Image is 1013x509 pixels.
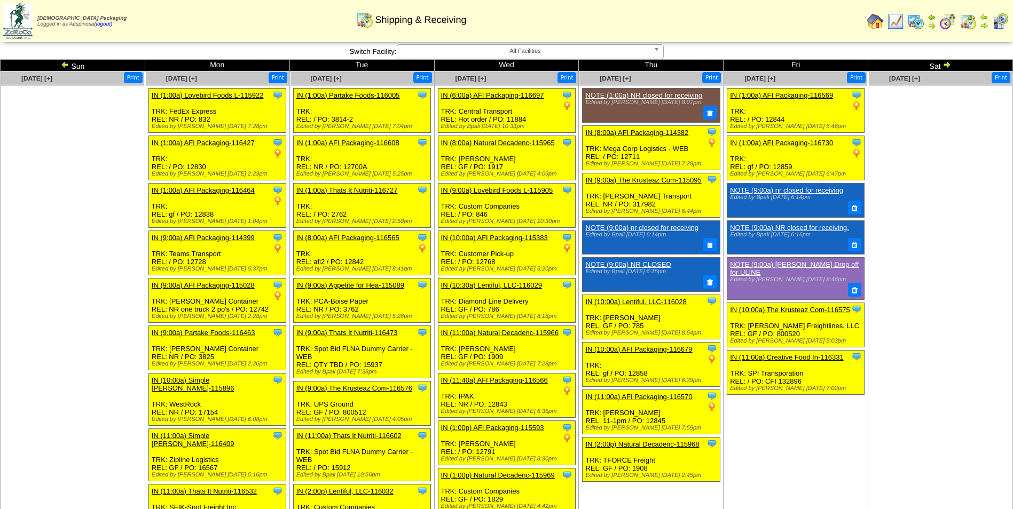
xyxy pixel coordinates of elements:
[272,486,283,496] img: Tooltip
[441,218,575,225] div: Edited by [PERSON_NAME] [DATE] 10:30pm
[441,266,575,272] div: Edited by [PERSON_NAME] [DATE] 5:20pm
[562,137,572,148] img: Tooltip
[887,13,904,30] img: line_graph.gif
[438,326,575,370] div: TRK: [PERSON_NAME] REL: GF / PO: 1909
[585,208,719,214] div: Edited by [PERSON_NAME] [DATE] 6:44pm
[706,438,717,449] img: Tooltip
[152,472,286,478] div: Edited by [PERSON_NAME] [DATE] 5:16pm
[928,21,936,30] img: arrowright.gif
[296,416,430,423] div: Edited by [PERSON_NAME] [DATE] 4:05pm
[562,185,572,195] img: Tooltip
[730,385,864,392] div: Edited by [PERSON_NAME] [DATE] 7:02pm
[585,298,686,306] a: IN (10:00a) Lentiful, LLC-116028
[706,137,717,148] img: PO
[730,139,833,147] a: IN (1:00a) AFI Packaging-116730
[148,429,286,481] div: TRK: Zipline Logistics REL: GF / PO: 16567
[269,72,287,83] button: Print
[730,276,859,283] div: Edited by [PERSON_NAME] [DATE] 8:46pm
[730,194,859,201] div: Edited by Bpali [DATE] 6:14pm
[37,15,127,21] span: [DEMOGRAPHIC_DATA] Packaging
[441,234,548,242] a: IN (10:00a) AFI Packaging-115383
[441,123,575,130] div: Edited by Bpali [DATE] 10:33pm
[148,89,286,133] div: TRK: FedEx Express REL: NR / PO: 832
[296,281,404,289] a: IN (9:00a) Appetite for Hea-115089
[293,381,430,426] div: TRK: UPS Ground REL: GF / PO: 800512
[939,13,956,30] img: calendarblend.gif
[583,342,720,386] div: TRK: REL: gf / PO: 12858
[152,487,257,495] a: IN (11:00a) Thats It Nutriti-116532
[585,224,698,232] a: NOTE (9:00a) nr closed for receiving
[152,416,286,423] div: Edited by [PERSON_NAME] [DATE] 6:08pm
[417,486,428,496] img: Tooltip
[124,72,143,83] button: Print
[1,60,145,71] td: Sun
[152,171,286,177] div: Edited by [PERSON_NAME] [DATE] 2:23pm
[148,279,286,323] div: TRK: [PERSON_NAME] Container REL: NR one truck 2 po's / PO: 12742
[847,72,866,83] button: Print
[152,313,286,320] div: Edited by [PERSON_NAME] [DATE] 2:28pm
[152,123,286,130] div: Edited by [PERSON_NAME] [DATE] 7:28pm
[438,279,575,323] div: TRK: Diamond Line Delivery REL: GF / PO: 786
[730,186,843,194] a: NOTE (9:00a) nr closed for receiving
[889,75,920,82] span: [DATE] [+]
[441,313,575,320] div: Edited by [PERSON_NAME] [DATE] 8:18pm
[848,283,862,297] button: Delete Note
[438,231,575,275] div: TRK: Customer Pick-up REL: / PO: 12768
[441,376,548,384] a: IN (11:40a) AFI Packaging-116566
[152,361,286,367] div: Edited by [PERSON_NAME] [DATE] 2:26pm
[311,75,342,82] a: [DATE] [+]
[438,184,575,228] div: TRK: Custom Companies REL: / PO: 846
[296,313,430,320] div: Edited by [PERSON_NAME] [DATE] 5:28pm
[703,238,717,252] button: Delete Note
[562,232,572,243] img: Tooltip
[417,383,428,393] img: Tooltip
[272,148,283,158] img: PO
[848,238,862,252] button: Delete Note
[272,195,283,206] img: PO
[943,60,951,69] img: arrowright.gif
[730,91,833,99] a: IN (1:00a) AFI Packaging-116569
[402,45,649,58] span: All Facilities
[296,384,412,392] a: IN (9:00a) The Krusteaz Com-116576
[441,281,542,289] a: IN (10:30a) Lentiful, LLC-116029
[585,345,692,353] a: IN (10:00a) AFI Packaging-116679
[851,304,862,314] img: Tooltip
[744,75,775,82] span: [DATE] [+]
[296,234,399,242] a: IN (8:00a) AFI Packaging-116565
[703,106,717,120] button: Delete Note
[293,136,430,180] div: TRK: REL: NR / PO: 12700A
[706,126,717,137] img: Tooltip
[438,421,575,465] div: TRK: [PERSON_NAME] REL: / PO: 12791
[583,125,720,170] div: TRK: Mega Corp Logistics - WEB REL: / PO: 12711
[848,201,862,214] button: Delete Note
[730,232,859,238] div: Edited by Bpali [DATE] 6:16pm
[272,327,283,338] img: Tooltip
[585,161,719,167] div: Edited by [PERSON_NAME] [DATE] 7:28pm
[583,295,720,339] div: TRK: [PERSON_NAME] REL: GF / PO: 785
[37,15,127,27] span: Logged in as Aespinosa
[992,72,1010,83] button: Print
[727,136,865,180] div: TRK: REL: gf / PO: 12859
[441,408,575,415] div: Edited by [PERSON_NAME] [DATE] 6:35pm
[727,303,865,347] div: TRK: [PERSON_NAME] Freightlines, LLC REL: GF / PO: 800520
[417,137,428,148] img: Tooltip
[562,243,572,253] img: PO
[706,391,717,401] img: Tooltip
[585,377,719,384] div: Edited by [PERSON_NAME] [DATE] 6:39pm
[148,184,286,228] div: TRK: REL: gf / PO: 12838
[585,472,719,479] div: Edited by [PERSON_NAME] [DATE] 2:45pm
[434,60,579,71] td: Wed
[152,432,234,448] a: IN (11:00a) Simple [PERSON_NAME]-116409
[152,234,255,242] a: IN (9:00a) AFI Packaging-114399
[730,171,864,177] div: Edited by [PERSON_NAME] [DATE] 6:47pm
[94,21,112,27] a: (logout)
[293,89,430,133] div: TRK: REL: / PO: 3814-2
[296,171,430,177] div: Edited by [PERSON_NAME] [DATE] 5:25pm
[441,424,544,432] a: IN (1:00p) AFI Packaging-115593
[851,100,862,111] img: PO
[152,281,255,289] a: IN (9:00a) AFI Packaging-115028
[727,350,865,394] div: TRK: SPI Transporation REL: / PO: CFI 132896
[730,353,843,361] a: IN (11:00a) Creative Food In-116331
[907,13,924,30] img: calendarprod.gif
[441,471,555,479] a: IN (1:00p) Natural Decadenc-115969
